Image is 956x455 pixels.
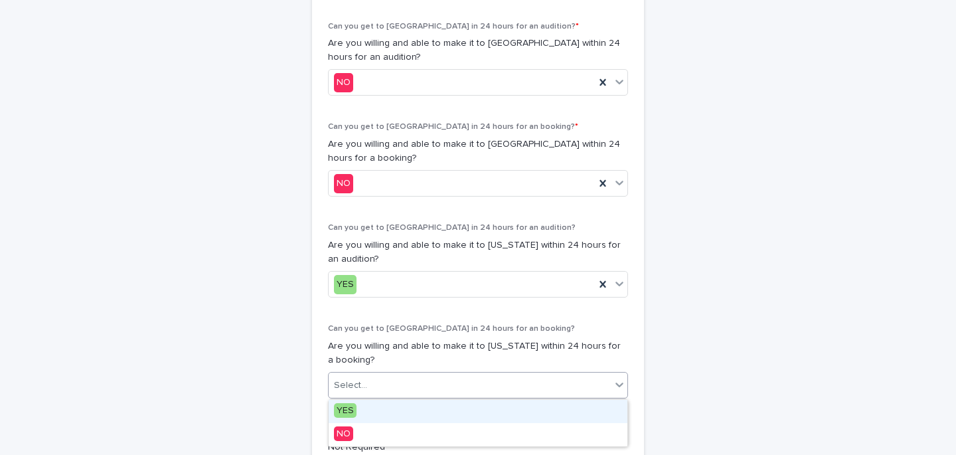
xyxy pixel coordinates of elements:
[334,403,357,418] span: YES
[334,174,353,193] div: NO
[328,37,628,64] p: Are you willing and able to make it to [GEOGRAPHIC_DATA] within 24 hours for an audition?
[328,325,575,333] span: Can you get to [GEOGRAPHIC_DATA] in 24 hours for an booking?
[334,379,367,393] div: Select...
[328,23,579,31] span: Can you get to [GEOGRAPHIC_DATA] in 24 hours for an audition?
[328,123,578,131] span: Can you get to [GEOGRAPHIC_DATA] in 24 hours for an booking?
[334,275,357,294] div: YES
[328,137,628,165] p: Are you willing and able to make it to [GEOGRAPHIC_DATA] within 24 hours for a booking?
[328,339,628,367] p: Are you willing and able to make it to [US_STATE] within 24 hours for a booking?
[334,426,353,441] span: NO
[329,400,627,423] div: YES
[334,73,353,92] div: NO
[328,238,628,266] p: Are you willing and able to make it to [US_STATE] within 24 hours for an audition?
[329,423,627,446] div: NO
[328,224,576,232] span: Can you get to [GEOGRAPHIC_DATA] in 24 hours for an audition?
[328,440,628,454] p: Not Required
